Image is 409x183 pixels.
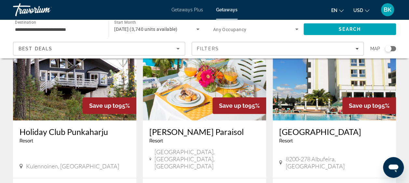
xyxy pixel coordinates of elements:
[114,20,136,25] span: Start Month
[370,44,380,53] span: Map
[285,155,389,170] span: 8200-278 Albufeira, [GEOGRAPHIC_DATA]
[192,42,364,55] button: Filters
[143,17,266,120] img: Ona Jardines Paraisol
[19,46,52,51] span: Best Deals
[349,102,378,109] span: Save up to
[114,27,177,32] span: [DATE] (3,740 units available)
[13,1,78,18] a: Travorium
[353,8,363,13] span: USD
[197,46,219,51] span: Filters
[15,20,36,24] span: Destination
[213,27,247,32] span: Any Occupancy
[353,6,369,15] button: Change currency
[15,26,100,33] input: Select destination
[304,23,396,35] button: Search
[384,6,391,13] span: BK
[26,163,119,170] span: Kulennoinen, [GEOGRAPHIC_DATA]
[331,6,344,15] button: Change language
[83,97,136,114] div: 95%
[13,17,136,120] img: Holiday Club Punkaharju
[171,7,203,12] a: Getaways Plus
[383,157,404,178] iframe: Button to launch messaging window
[149,127,260,137] a: [PERSON_NAME] Paraisol
[219,102,248,109] span: Save up to
[149,138,163,143] span: Resort
[379,3,396,17] button: User Menu
[342,97,396,114] div: 95%
[212,97,266,114] div: 95%
[20,127,130,137] a: Holiday Club Punkaharju
[155,148,260,170] span: [GEOGRAPHIC_DATA], [GEOGRAPHIC_DATA], [GEOGRAPHIC_DATA]
[216,7,238,12] a: Getaways
[279,127,389,137] a: [GEOGRAPHIC_DATA]
[89,102,118,109] span: Save up to
[20,138,33,143] span: Resort
[19,45,180,53] mat-select: Sort by
[273,17,396,120] img: Ourabay Resort
[331,8,337,13] span: en
[339,27,361,32] span: Search
[279,138,293,143] span: Resort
